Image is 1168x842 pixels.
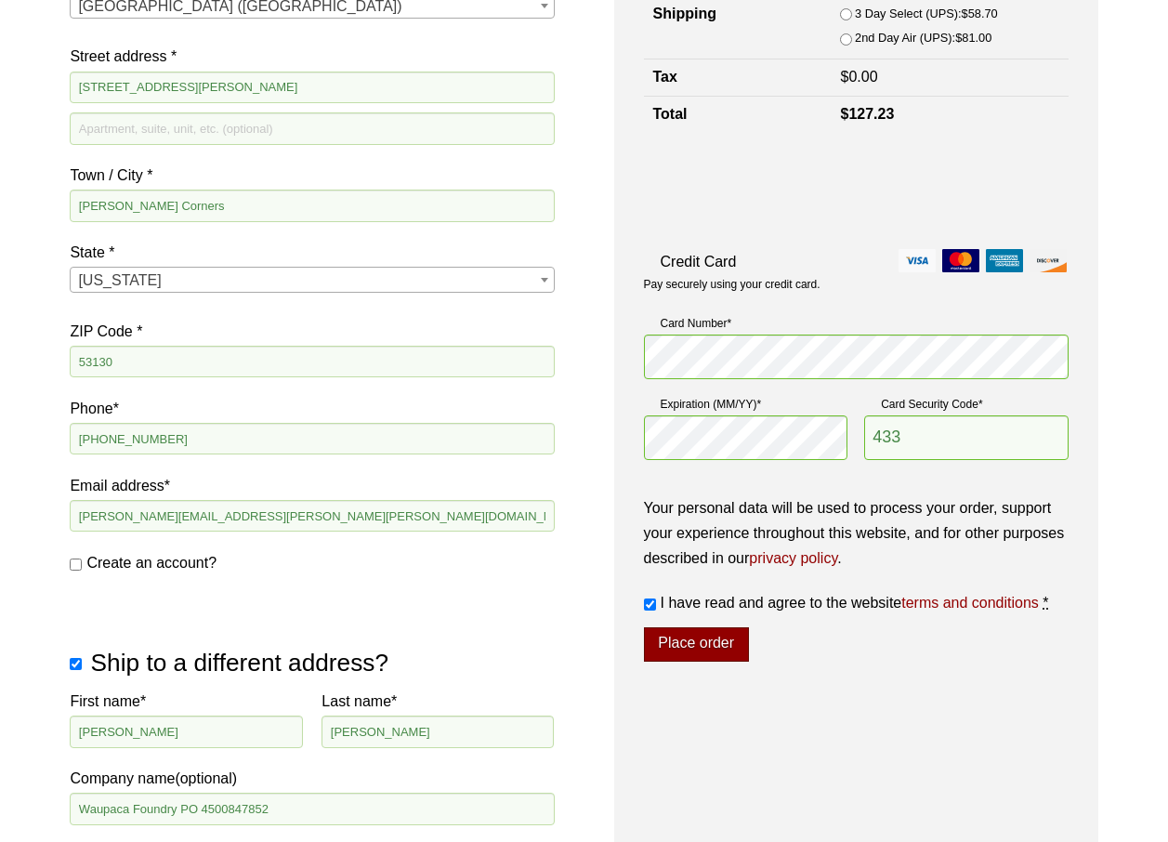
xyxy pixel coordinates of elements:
[955,31,991,45] bdi: 81.00
[86,555,217,571] span: Create an account?
[644,249,1069,274] label: Credit Card
[955,31,962,45] span: $
[70,658,82,670] input: Ship to a different address?
[840,69,877,85] bdi: 0.00
[644,627,749,663] button: Place order
[1030,249,1067,272] img: discover
[644,599,656,611] input: I have read and agree to the websiteterms and conditions *
[840,106,848,122] span: $
[855,4,998,24] label: 3 Day Select (UPS):
[644,395,847,414] label: Expiration (MM/YY)
[70,689,302,714] label: First name
[840,69,848,85] span: $
[70,112,554,144] input: Apartment, suite, unit, etc. (optional)
[322,689,554,714] label: Last name
[70,473,554,498] label: Email address
[644,151,926,224] iframe: reCAPTCHA
[840,106,894,122] bdi: 127.23
[70,319,554,344] label: ZIP Code
[70,559,82,571] input: Create an account?
[901,595,1039,611] a: terms and conditions
[644,495,1069,572] p: Your personal data will be used to process your order, support your experience throughout this we...
[71,268,553,294] span: Wisconsin
[91,649,388,677] span: Ship to a different address?
[175,770,237,786] span: (optional)
[855,28,991,48] label: 2nd Day Air (UPS):
[70,689,554,791] label: Company name
[644,59,832,96] th: Tax
[899,249,936,272] img: visa
[661,595,1039,611] span: I have read and agree to the website
[644,96,832,132] th: Total
[962,7,998,20] bdi: 58.70
[864,395,1068,414] label: Card Security Code
[644,314,1069,333] label: Card Number
[644,277,1069,293] p: Pay securely using your credit card.
[70,240,554,265] label: State
[70,44,554,69] label: Street address
[942,249,979,272] img: mastercard
[70,267,554,293] span: State
[70,396,554,421] label: Phone
[986,249,1023,272] img: amex
[1043,595,1048,611] abbr: required
[864,415,1068,460] input: CSC
[644,307,1069,475] fieldset: Payment Info
[70,163,554,188] label: Town / City
[962,7,968,20] span: $
[70,72,554,103] input: House number and street name
[749,550,837,566] a: privacy policy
